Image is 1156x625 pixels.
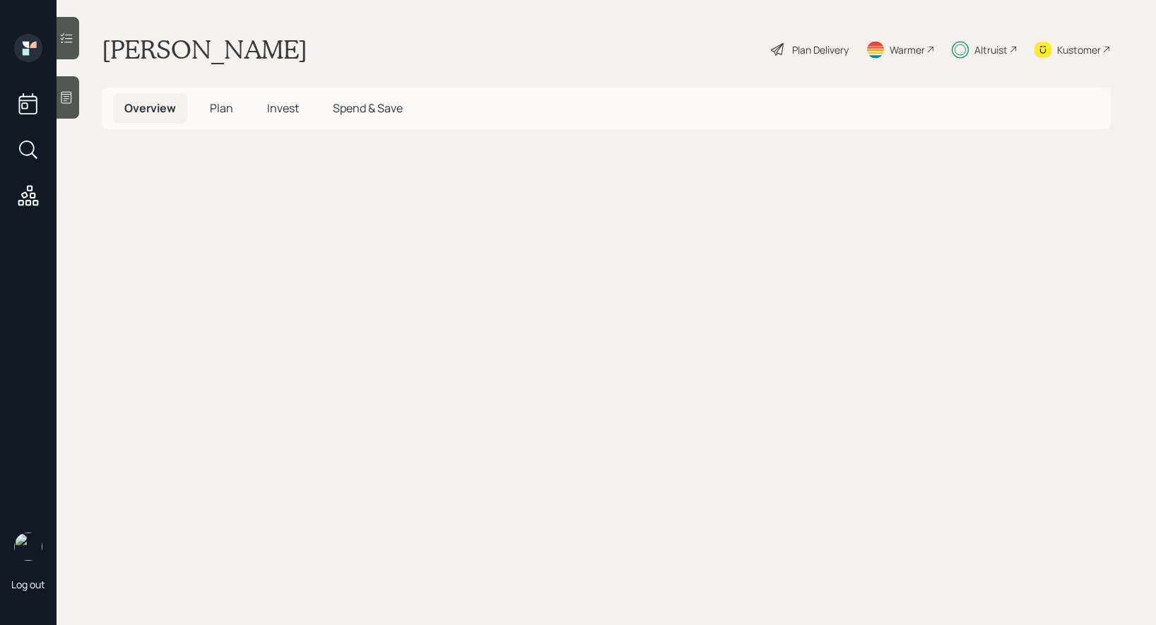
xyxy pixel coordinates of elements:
div: Plan Delivery [792,42,849,57]
div: Warmer [890,42,925,57]
div: Altruist [974,42,1008,57]
span: Plan [210,100,233,116]
span: Spend & Save [333,100,403,116]
div: Kustomer [1057,42,1101,57]
span: Overview [124,100,176,116]
img: treva-nostdahl-headshot.png [14,532,42,561]
div: Log out [11,578,45,591]
h1: [PERSON_NAME] [102,34,307,65]
span: Invest [267,100,299,116]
